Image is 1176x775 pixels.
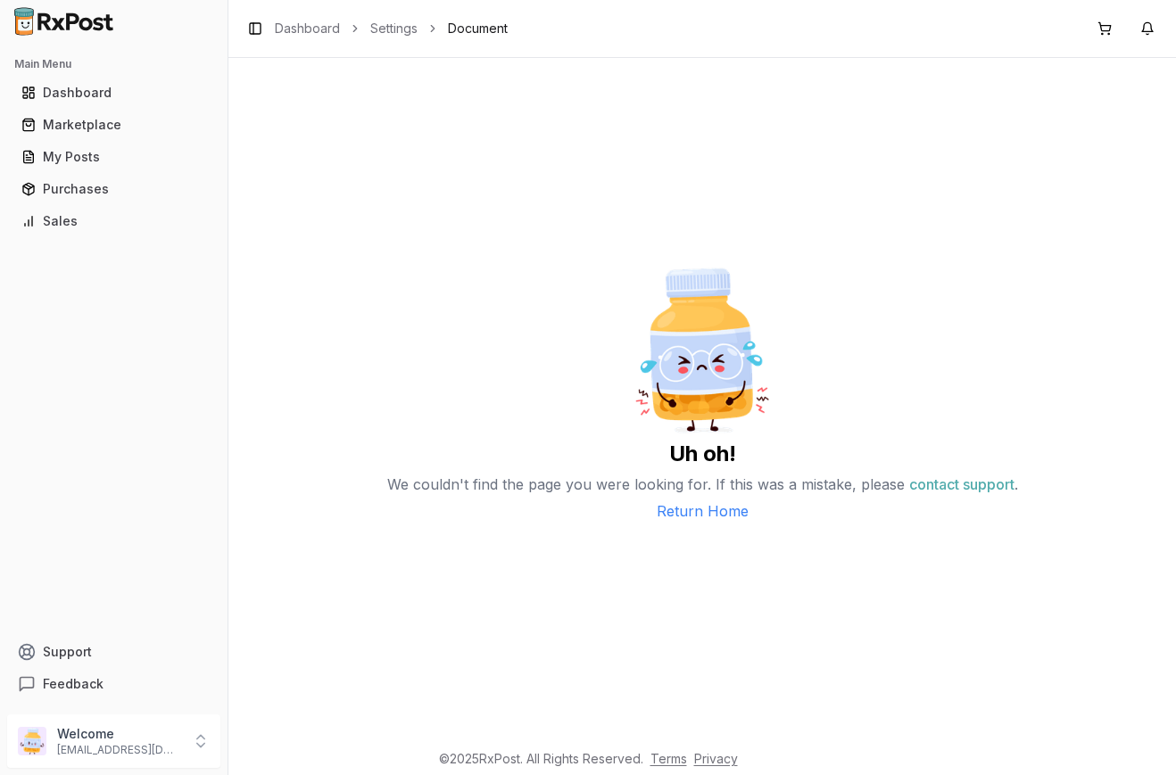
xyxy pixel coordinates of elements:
button: Marketplace [7,111,220,139]
div: Marketplace [21,116,206,134]
a: Marketplace [14,109,213,141]
button: Sales [7,207,220,235]
span: Document [448,20,508,37]
a: My Posts [14,141,213,173]
div: Purchases [21,180,206,198]
a: Privacy [694,751,738,766]
a: Settings [370,20,418,37]
img: User avatar [18,727,46,755]
p: Welcome [57,725,181,743]
button: Dashboard [7,78,220,107]
button: Purchases [7,175,220,203]
h2: Main Menu [14,57,213,71]
button: My Posts [7,143,220,171]
a: Terms [650,751,687,766]
a: Return Home [657,500,749,522]
p: [EMAIL_ADDRESS][DOMAIN_NAME] [57,743,181,757]
button: contact support [909,468,1015,500]
button: Support [7,636,220,668]
a: Dashboard [275,20,340,37]
img: Sad Pill Bottle [613,261,791,440]
div: My Posts [21,148,206,166]
img: RxPost Logo [7,7,121,36]
nav: breadcrumb [275,20,508,37]
a: Dashboard [14,77,213,109]
h2: Uh oh! [669,440,736,468]
a: Purchases [14,173,213,205]
button: Feedback [7,668,220,700]
span: Feedback [43,675,104,693]
div: Dashboard [21,84,206,102]
p: We couldn't find the page you were looking for. If this was a mistake, please . [387,468,1018,500]
a: Sales [14,205,213,237]
div: Sales [21,212,206,230]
